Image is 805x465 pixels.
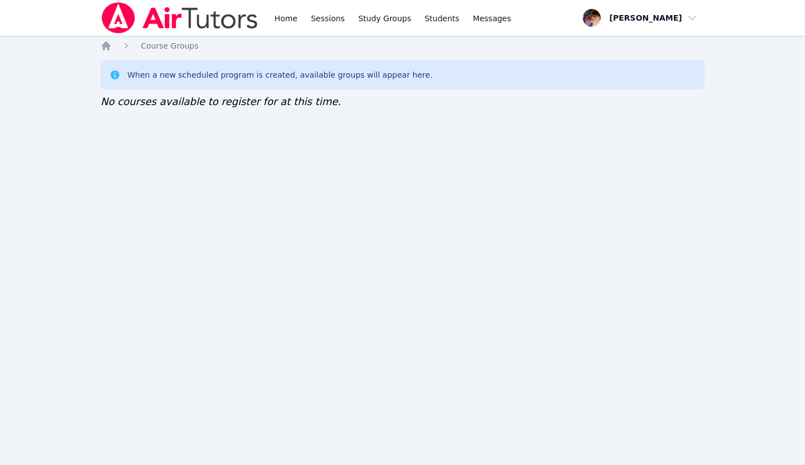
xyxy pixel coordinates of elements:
a: Course Groups [141,40,198,51]
div: When a new scheduled program is created, available groups will appear here. [127,69,433,80]
span: No courses available to register for at this time. [100,96,341,107]
img: Air Tutors [100,2,258,34]
span: Messages [473,13,511,24]
nav: Breadcrumb [100,40,705,51]
span: Course Groups [141,41,198,50]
